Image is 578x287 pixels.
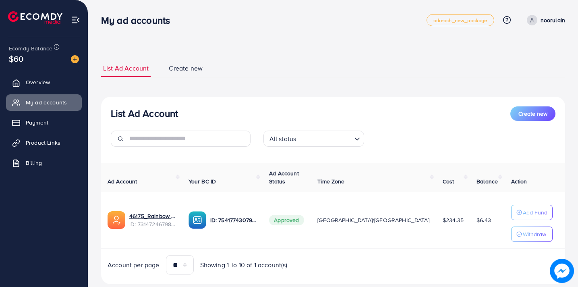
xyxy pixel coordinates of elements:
p: ID: 7541774307903438866 [210,215,257,225]
span: Product Links [26,139,60,147]
span: My ad accounts [26,98,67,106]
span: Your BC ID [189,177,216,185]
span: Time Zone [317,177,344,185]
span: $60 [9,53,23,64]
span: Showing 1 To 10 of 1 account(s) [200,260,288,270]
img: image [71,55,79,63]
button: Withdraw [511,227,553,242]
h3: My ad accounts [101,15,176,26]
span: ID: 7314724679808335874 [129,220,176,228]
span: $6.43 [476,216,491,224]
span: Ad Account [108,177,137,185]
a: My ad accounts [6,94,82,110]
span: Ad Account Status [269,169,299,185]
a: Overview [6,74,82,90]
span: Approved [269,215,304,225]
span: Cost [443,177,454,185]
a: noorulain [524,15,565,25]
a: 46175_Rainbow Mart_1703092077019 [129,212,176,220]
a: Billing [6,155,82,171]
img: image [550,259,574,283]
span: Create new [518,110,547,118]
span: Payment [26,119,48,127]
p: noorulain [541,15,565,25]
div: <span class='underline'>46175_Rainbow Mart_1703092077019</span></br>7314724679808335874 [129,212,176,229]
h3: List Ad Account [111,108,178,119]
img: ic-ads-acc.e4c84228.svg [108,211,125,229]
span: Ecomdy Balance [9,44,52,52]
button: Add Fund [511,205,553,220]
span: adreach_new_package [433,18,487,23]
img: menu [71,15,80,25]
span: List Ad Account [103,64,149,73]
span: $234.35 [443,216,464,224]
span: Create new [169,64,203,73]
button: Create new [510,106,555,121]
span: Account per page [108,260,160,270]
a: adreach_new_package [427,14,494,26]
span: Action [511,177,527,185]
span: All status [268,133,298,145]
span: Overview [26,78,50,86]
input: Search for option [298,131,351,145]
span: Balance [476,177,498,185]
span: [GEOGRAPHIC_DATA]/[GEOGRAPHIC_DATA] [317,216,429,224]
img: logo [8,11,62,24]
p: Add Fund [523,208,547,217]
a: Product Links [6,135,82,151]
div: Search for option [263,131,364,147]
img: ic-ba-acc.ded83a64.svg [189,211,206,229]
p: Withdraw [523,229,546,239]
a: Payment [6,114,82,131]
span: Billing [26,159,42,167]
